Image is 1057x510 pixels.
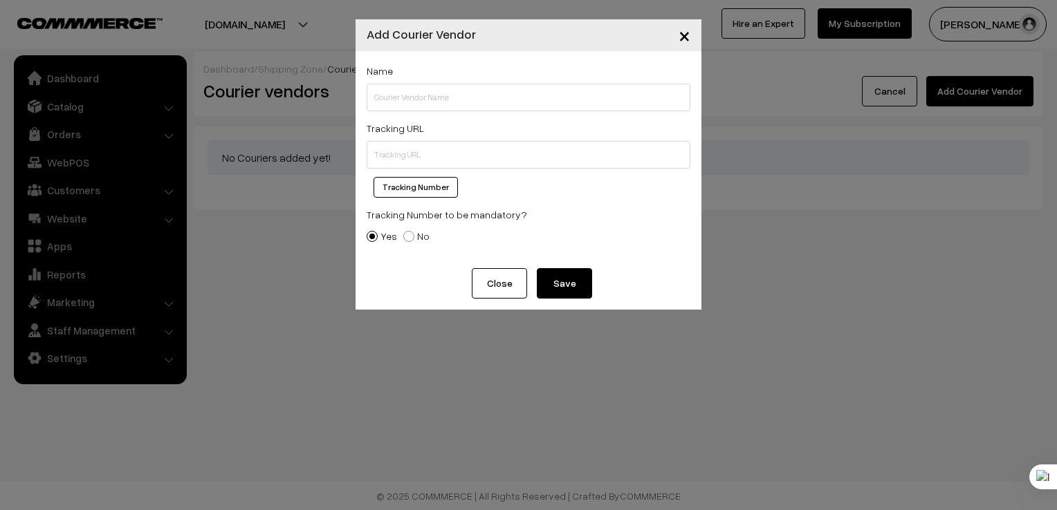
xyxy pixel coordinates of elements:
[367,141,690,169] input: Tracking URL
[367,229,397,243] label: Yes
[367,207,527,222] label: Tracking Number to be mandatory?
[367,84,690,111] input: Courier Vendor Name
[679,22,690,48] span: ×
[668,14,701,57] button: Close
[403,229,430,243] label: No
[367,121,424,135] label: Tracking URL
[367,64,393,78] label: Name
[472,268,527,299] button: Close
[537,268,592,299] button: Save
[374,177,458,198] button: Tracking Number
[367,25,476,44] h4: Add Courier Vendor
